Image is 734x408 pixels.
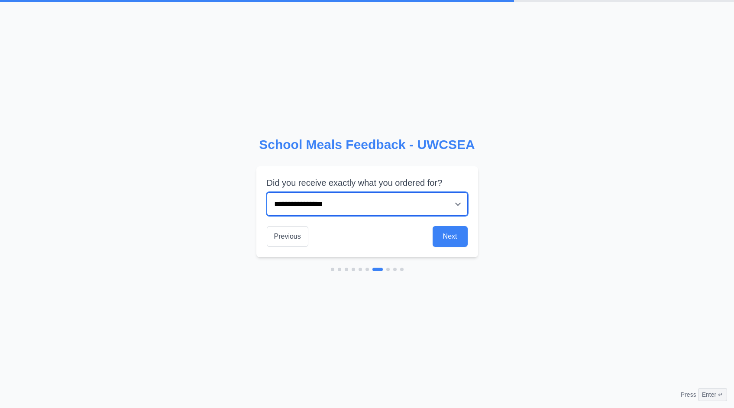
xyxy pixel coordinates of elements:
[681,388,727,401] div: Press
[267,226,308,247] button: Previous
[433,226,468,247] button: Next
[256,137,478,152] h2: School Meals Feedback - UWCSEA
[698,388,727,401] span: Enter ↵
[267,177,468,189] label: Did you receive exactly what you ordered for?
